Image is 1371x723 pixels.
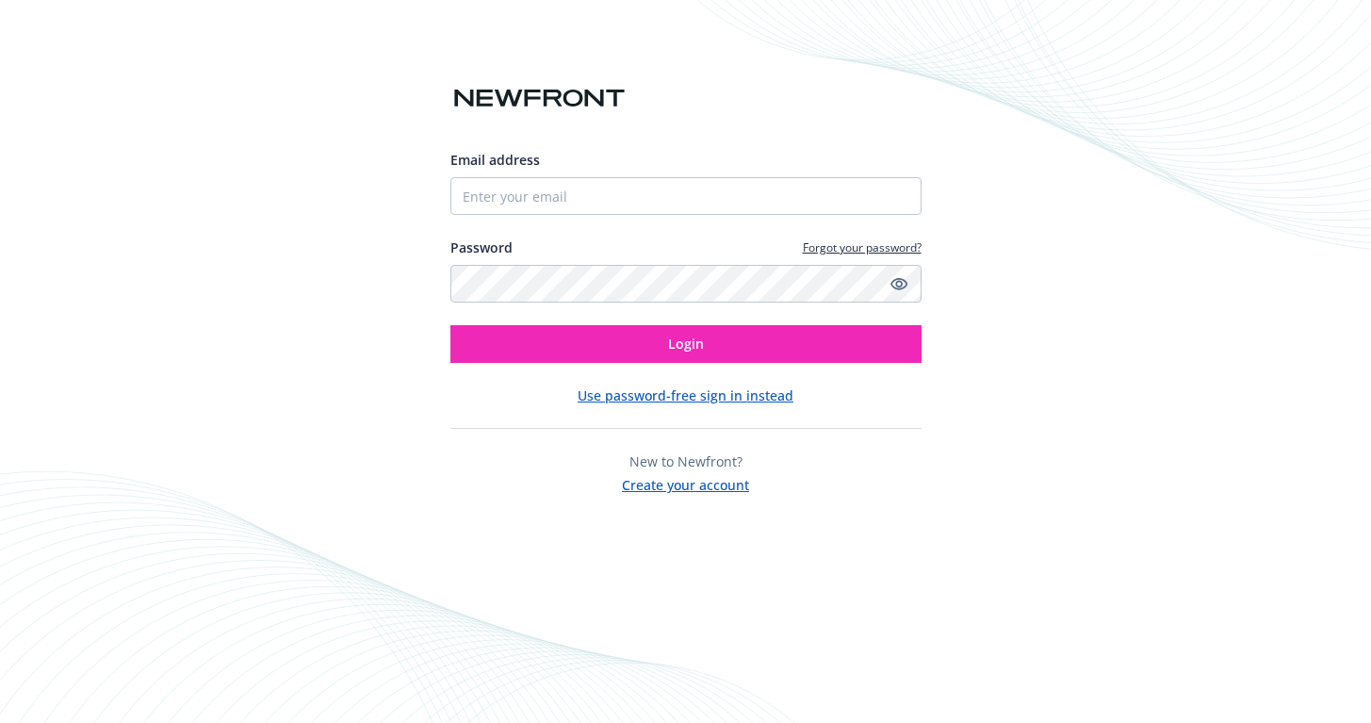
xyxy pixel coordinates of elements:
[450,82,628,115] img: Newfront logo
[629,452,743,470] span: New to Newfront?
[450,325,922,363] button: Login
[450,238,513,257] label: Password
[888,272,910,295] a: Show password
[450,177,922,215] input: Enter your email
[450,265,922,303] input: Enter your password
[622,471,749,495] button: Create your account
[803,239,922,255] a: Forgot your password?
[450,151,540,169] span: Email address
[668,335,704,353] span: Login
[578,386,793,405] button: Use password-free sign in instead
